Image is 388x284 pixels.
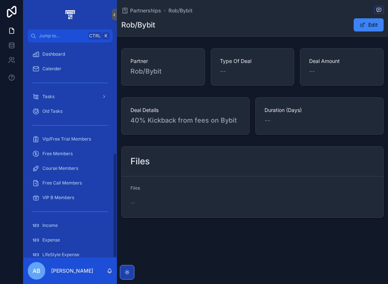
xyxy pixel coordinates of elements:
p: [PERSON_NAME] [51,267,93,274]
span: Type Of Deal [220,57,285,65]
span: K [103,33,109,39]
span: Ctrl [88,32,102,40]
span: VIP B Members [42,195,74,201]
span: Vip/Free Trial Members [42,136,91,142]
span: Old Tasks [42,108,62,114]
span: LifeStyle Expense [42,252,79,258]
span: Calender [42,66,61,72]
a: Calender [28,62,113,75]
a: Old Tasks [28,105,113,118]
span: Deal Amount [309,57,374,65]
span: Free Members [42,151,73,157]
span: Course Members [42,165,78,171]
span: Income [42,223,58,228]
span: Tasks [42,94,54,100]
h1: Rob/Bybit [121,20,155,30]
span: Dashboard [42,51,65,57]
span: -- [309,66,315,76]
a: Free Call Members [28,176,113,190]
a: Expense [28,233,113,247]
span: Files [130,185,140,191]
a: Course Members [28,162,113,175]
span: Deal Details [130,106,240,114]
span: -- [220,66,226,76]
span: Jump to... [39,33,85,39]
span: 40% Kickback from fees on Bybit [130,115,240,126]
span: Rob/Bybit [130,66,196,76]
a: Partnerships [121,7,161,14]
span: AB [33,266,41,275]
a: Rob/Bybit [168,7,193,14]
span: Partner [130,57,196,65]
a: Vip/Free Trial Members [28,132,113,146]
div: scrollable content [23,42,117,258]
button: Jump to...CtrlK [28,29,113,42]
a: LifeStyle Expense [28,248,113,261]
a: Free Members [28,147,113,160]
span: Duration (Days) [265,106,374,114]
span: Free Call Members [42,180,82,186]
h2: Files [130,156,150,167]
span: Partnerships [130,7,161,14]
img: App logo [64,9,76,20]
a: Income [28,219,113,232]
a: Tasks [28,90,113,103]
span: Expense [42,237,60,243]
a: VIP B Members [28,191,113,204]
a: Dashboard [28,48,113,61]
span: -- [265,115,270,126]
button: Edit [354,18,384,31]
span: -- [130,199,135,206]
